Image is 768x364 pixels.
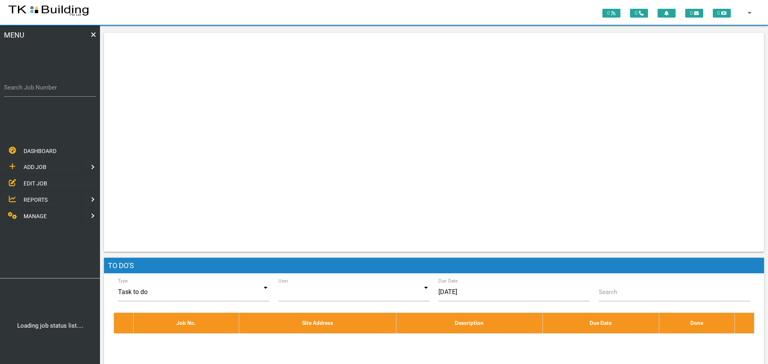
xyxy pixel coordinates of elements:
[239,313,396,333] th: Site Address
[118,277,128,284] label: Type
[685,9,703,18] span: 0
[24,147,56,154] span: DASHBOARD
[133,313,239,333] th: Job No.
[24,164,46,170] span: ADD JOB
[438,277,458,284] label: Due Date
[104,258,764,274] h1: To Do's
[602,9,620,18] span: 0
[396,313,542,333] th: Description
[4,83,96,92] label: Search Job Number
[2,321,98,330] center: Loading job status list....
[24,213,47,219] span: MANAGE
[713,9,731,18] span: 0
[24,180,47,187] span: EDIT JOB
[630,9,648,18] span: 0
[4,30,24,74] span: MENU
[278,277,288,284] label: User
[599,288,617,297] label: Search
[8,4,89,17] img: s3file
[24,197,48,203] span: REPORTS
[542,313,659,333] th: Due Date
[659,313,735,333] th: Done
